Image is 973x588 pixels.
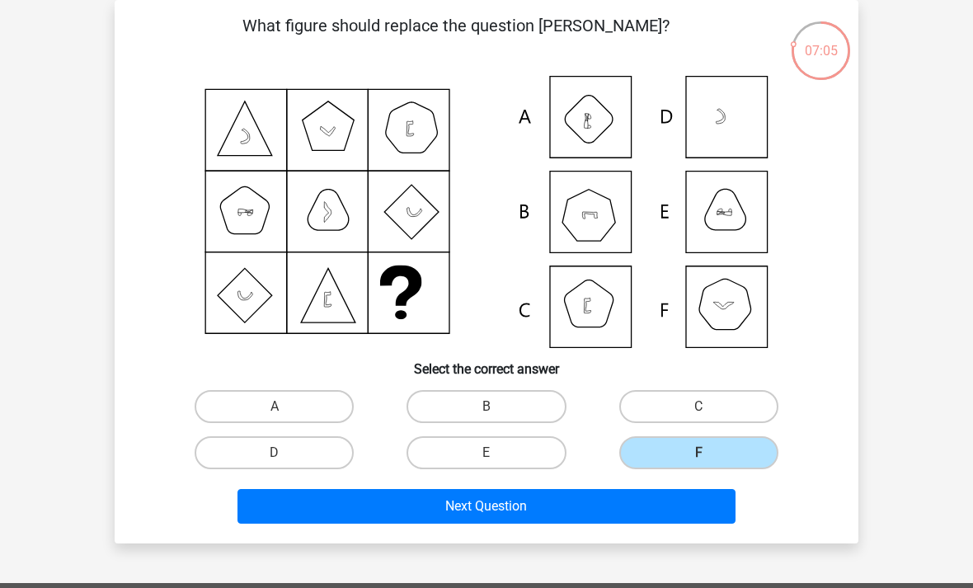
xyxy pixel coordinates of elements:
label: A [195,390,354,423]
h6: Select the correct answer [141,348,832,377]
label: E [407,436,566,469]
label: C [619,390,778,423]
div: 07:05 [790,20,852,61]
button: Next Question [237,489,736,524]
p: What figure should replace the question [PERSON_NAME]? [141,13,770,63]
label: B [407,390,566,423]
label: F [619,436,778,469]
label: D [195,436,354,469]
